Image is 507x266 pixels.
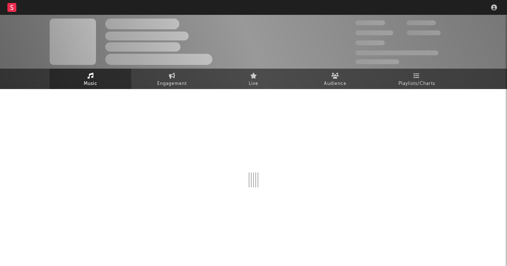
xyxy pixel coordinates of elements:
span: 100,000 [407,20,436,25]
span: 1,000,000 [407,30,441,35]
a: Music [50,69,131,89]
span: Live [249,79,258,88]
span: Playlists/Charts [398,79,435,88]
a: Engagement [131,69,213,89]
span: Music [84,79,97,88]
span: Jump Score: 85.0 [355,59,399,64]
a: Playlists/Charts [376,69,457,89]
span: 300,000 [355,20,385,25]
span: Audience [324,79,347,88]
span: Engagement [157,79,187,88]
span: 50,000,000 [355,30,393,35]
a: Live [213,69,294,89]
span: 100,000 [355,40,385,45]
span: 50,000,000 Monthly Listeners [355,50,438,55]
a: Audience [294,69,376,89]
